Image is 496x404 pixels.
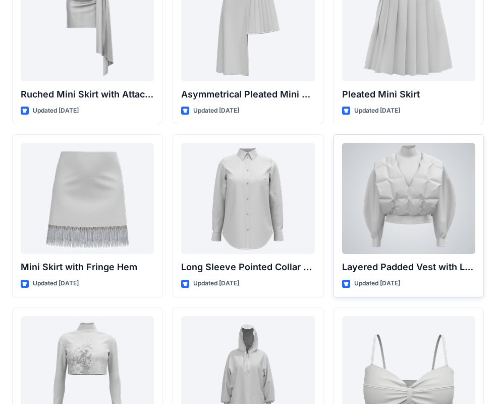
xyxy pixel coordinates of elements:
[354,278,400,289] p: Updated [DATE]
[33,278,79,289] p: Updated [DATE]
[342,143,475,254] a: Layered Padded Vest with Long Sleeve Top
[193,278,239,289] p: Updated [DATE]
[342,260,475,274] p: Layered Padded Vest with Long Sleeve Top
[21,143,154,254] a: Mini Skirt with Fringe Hem
[181,260,314,274] p: Long Sleeve Pointed Collar Button-Up Shirt
[342,87,475,102] p: Pleated Mini Skirt
[21,87,154,102] p: Ruched Mini Skirt with Attached Draped Panel
[193,106,239,116] p: Updated [DATE]
[354,106,400,116] p: Updated [DATE]
[181,143,314,254] a: Long Sleeve Pointed Collar Button-Up Shirt
[181,87,314,102] p: Asymmetrical Pleated Mini Skirt with Drape
[33,106,79,116] p: Updated [DATE]
[21,260,154,274] p: Mini Skirt with Fringe Hem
